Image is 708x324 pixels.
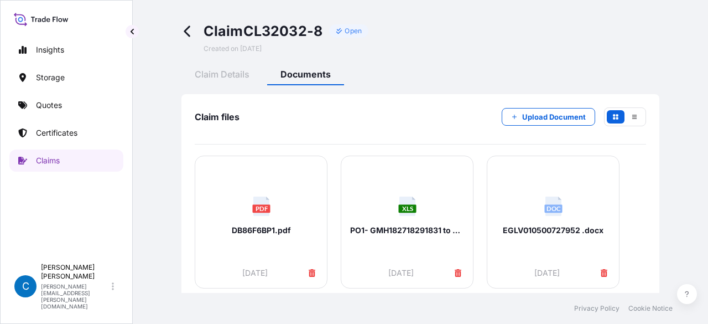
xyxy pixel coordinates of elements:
[41,263,110,281] p: [PERSON_NAME] [PERSON_NAME]
[195,111,240,122] span: Claim files
[402,204,413,212] text: XLS
[388,268,414,279] span: [DATE]
[242,268,268,279] span: [DATE]
[280,69,331,80] span: Documents
[9,94,123,116] a: Quotes
[195,69,249,80] span: Claim Details
[9,150,123,172] a: Claims
[232,225,291,236] span: DB86F6BP1.pdf
[36,44,64,55] p: Insights
[502,108,595,126] button: Upload Document
[22,281,29,292] span: C
[9,122,123,144] a: Certificates
[628,304,673,313] a: Cookie Notice
[487,156,619,289] a: DOCEGLV010500727952 .docx[DATE]
[350,225,464,236] span: PO1- GMH182718291831 to US PL and INV 20250725.xlsx
[36,127,77,138] p: Certificates
[345,27,362,35] p: Open
[240,44,262,53] span: [DATE]
[546,204,560,212] text: DOC
[36,155,60,166] p: Claims
[534,268,560,279] span: [DATE]
[503,225,603,236] span: EGLV010500727952 .docx
[204,44,262,53] span: Created on
[36,72,65,83] p: Storage
[522,111,586,122] p: Upload Document
[36,100,62,111] p: Quotes
[9,39,123,61] a: Insights
[204,22,323,40] span: Claim CL32032-8
[574,304,619,313] a: Privacy Policy
[41,283,110,310] p: [PERSON_NAME][EMAIL_ADDRESS][PERSON_NAME][DOMAIN_NAME]
[341,156,473,289] a: XLSPO1- GMH182718291831 to US PL and INV 20250725.xlsx[DATE]
[9,66,123,89] a: Storage
[195,156,327,289] a: PDFDB86F6BP1.pdf[DATE]
[255,204,268,212] text: PDF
